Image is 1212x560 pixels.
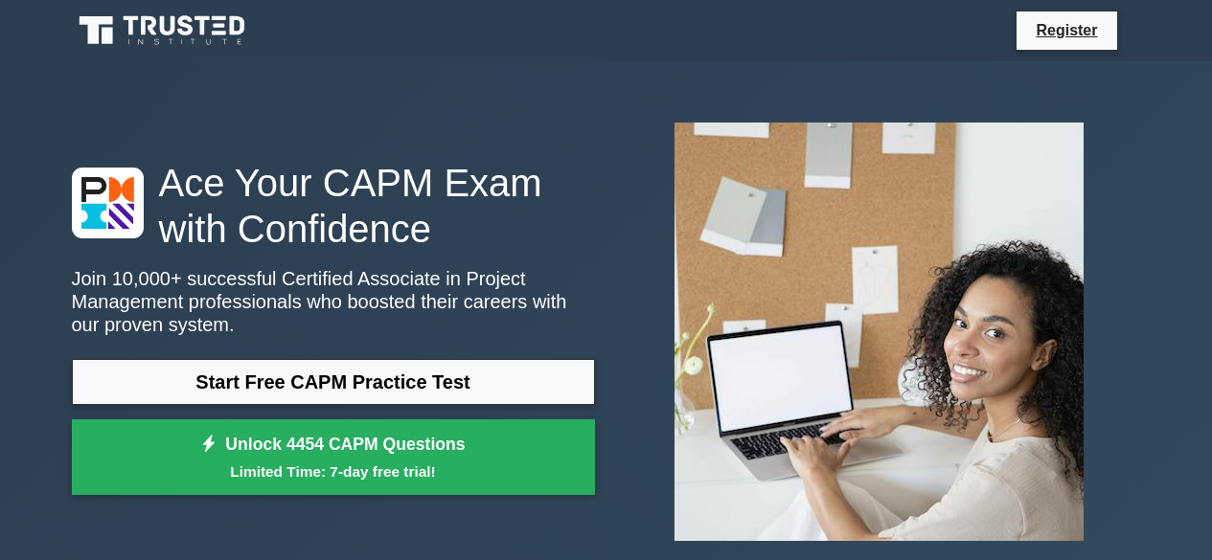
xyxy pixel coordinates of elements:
[72,267,595,336] p: Join 10,000+ successful Certified Associate in Project Management professionals who boosted their...
[96,460,571,482] small: Limited Time: 7-day free trial!
[72,160,595,252] h1: Ace Your CAPM Exam with Confidence
[72,419,595,496] a: Unlock 4454 CAPM QuestionsLimited Time: 7-day free trial!
[1024,18,1109,42] a: Register
[72,359,595,405] a: Start Free CAPM Practice Test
